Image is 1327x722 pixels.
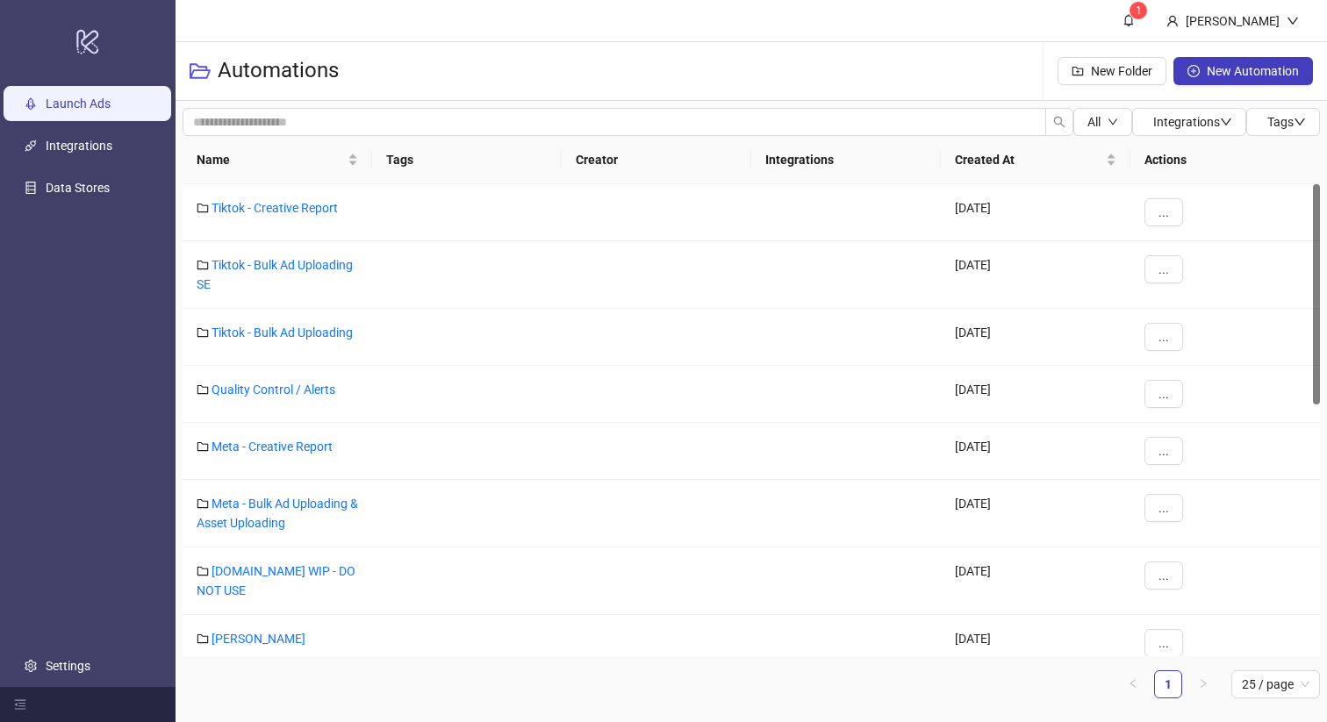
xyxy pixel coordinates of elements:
[218,57,339,85] h3: Automations
[197,564,355,597] a: [DOMAIN_NAME] WIP - DO NOT USE
[197,497,209,510] span: folder
[1130,2,1147,19] sup: 1
[941,480,1130,547] div: [DATE]
[1158,205,1169,219] span: ...
[1144,323,1183,351] button: ...
[1072,65,1084,77] span: folder-add
[197,326,209,339] span: folder
[1158,501,1169,515] span: ...
[1108,117,1118,127] span: down
[941,309,1130,366] div: [DATE]
[1294,116,1306,128] span: down
[46,181,110,195] a: Data Stores
[14,698,26,711] span: menu-fold
[941,366,1130,423] div: [DATE]
[1287,15,1299,27] span: down
[1189,670,1217,698] li: Next Page
[1220,116,1232,128] span: down
[1119,670,1147,698] li: Previous Page
[1158,330,1169,344] span: ...
[212,440,333,454] a: Meta - Creative Report
[1144,629,1183,657] button: ...
[1123,14,1135,26] span: bell
[1053,116,1065,128] span: search
[197,383,209,396] span: folder
[46,97,111,111] a: Launch Ads
[1087,115,1101,129] span: All
[1153,115,1232,129] span: Integrations
[197,633,209,645] span: folder
[1231,670,1320,698] div: Page Size
[1144,198,1183,226] button: ...
[1158,636,1169,650] span: ...
[1242,671,1309,697] span: 25 / page
[1158,444,1169,458] span: ...
[1187,65,1200,77] span: plus-circle
[212,382,335,397] a: Quality Control / Alerts
[1207,64,1299,78] span: New Automation
[1267,115,1306,129] span: Tags
[1198,678,1209,689] span: right
[183,136,372,184] th: Name
[1173,57,1313,85] button: New Automation
[1144,494,1183,522] button: ...
[1155,671,1181,697] a: 1
[1091,64,1152,78] span: New Folder
[1179,11,1287,31] div: [PERSON_NAME]
[212,632,305,646] a: [PERSON_NAME]
[46,659,90,673] a: Settings
[1144,255,1183,283] button: ...
[751,136,941,184] th: Integrations
[941,241,1130,309] div: [DATE]
[197,565,209,577] span: folder
[1246,108,1320,136] button: Tagsdown
[1144,561,1183,590] button: ...
[212,201,338,215] a: Tiktok - Creative Report
[1144,437,1183,465] button: ...
[197,259,209,271] span: folder
[1128,678,1138,689] span: left
[190,61,211,82] span: folder-open
[197,440,209,453] span: folder
[197,497,358,530] a: Meta - Bulk Ad Uploading & Asset Uploading
[941,423,1130,480] div: [DATE]
[1154,670,1182,698] li: 1
[197,202,209,214] span: folder
[1158,568,1169,583] span: ...
[1058,57,1166,85] button: New Folder
[197,258,353,291] a: Tiktok - Bulk Ad Uploading SE
[1073,108,1132,136] button: Alldown
[1158,387,1169,401] span: ...
[1189,670,1217,698] button: right
[941,615,1130,672] div: [DATE]
[941,547,1130,615] div: [DATE]
[941,136,1130,184] th: Created At
[1158,262,1169,276] span: ...
[46,139,112,153] a: Integrations
[1130,136,1320,184] th: Actions
[941,184,1130,241] div: [DATE]
[1119,670,1147,698] button: left
[1166,15,1179,27] span: user
[1144,380,1183,408] button: ...
[1132,108,1246,136] button: Integrationsdown
[562,136,751,184] th: Creator
[372,136,562,184] th: Tags
[1136,4,1142,17] span: 1
[955,150,1102,169] span: Created At
[197,150,344,169] span: Name
[212,325,353,340] a: Tiktok - Bulk Ad Uploading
